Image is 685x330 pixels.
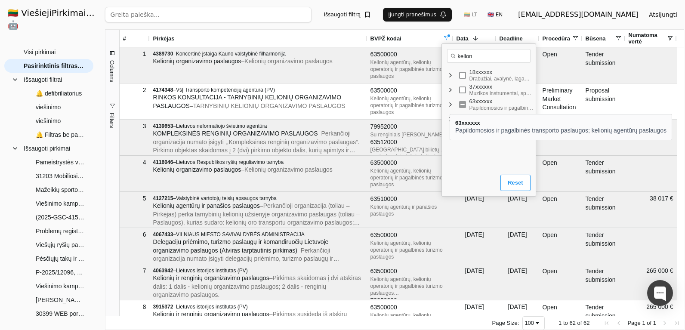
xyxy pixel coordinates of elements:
div: Kelionių agentūrų, kelionių operatorių ir pagalbinės turizmo paslaugos [370,276,450,296]
div: – [153,195,364,202]
span: VILNIAUS MIESTO SAVIVALDYBĖS ADMINISTRACIJA [176,231,305,237]
div: Tender submission [582,120,625,155]
span: 4389730 [153,51,173,57]
span: Pameistrystės viešinimo Lietuvoje komunikacijos strategijos įgyvendinimas [36,156,85,169]
span: – TARNYBINIŲ KELIONIŲ ORGANIZAVIMO PASLAUGOS [190,102,346,109]
span: [PERSON_NAME] valdymo informacinė sistema / Asset management information system [36,293,85,306]
div: 6 [123,228,146,241]
span: Išsaugoti filtrai [24,73,62,86]
span: 4139653 [153,123,173,129]
span: Būsena [586,35,606,42]
div: 100 [525,320,534,326]
div: – [153,159,364,166]
span: KOMPLEKSINĖS RENGINIŲ ORGANIZAVIMO PASLAUGOS [153,130,318,137]
span: 4063942 [153,268,173,274]
span: – Kelionių organizavimo paslaugos [241,166,332,173]
span: Columns [109,60,115,82]
div: First Page [603,320,610,327]
div: Previous Page [615,320,622,327]
div: [DATE] [496,264,539,300]
span: Problemų registravimo ir administravimo informacinės sistemos sukūrimo, įdiegimo, palaikymo ir ap... [36,225,85,237]
div: 63510000 [370,195,450,204]
button: 🇬🇧 EN [482,8,508,22]
div: 79xxxxxx [469,113,544,119]
div: Open [539,120,582,155]
span: Kelionių organizavimo paslaugos [153,58,241,65]
span: Lietuvos neformaliojo švietimo agentūra [176,123,267,129]
div: 79952000 [370,123,450,131]
span: RINKOS KONSULTACIJA - TARNYBINIŲ KELIONIŲ ORGANIZAVIMO PASLAUGOS [153,94,341,109]
span: Deadline [500,35,523,42]
div: Kelionių agentūrų, kelionių operatorių ir pagalbinės turizmo paslaugos [370,59,450,80]
span: 🔔 Filtras be pavadinimo [36,128,85,141]
span: to [563,320,568,326]
span: 1 [653,320,656,326]
span: 4067433 [153,231,173,237]
div: 38 017 € [625,192,677,228]
div: – [153,86,364,93]
div: – [153,50,364,57]
span: – Pirkimas skaidomas į dvi atskiras dalis: 1 dalis - kelionių organizavimo paslaugos; 2 dalis - r... [153,274,361,298]
div: 63512000 [370,138,450,147]
button: Atsijungti [642,7,684,22]
span: 1 [642,320,645,326]
div: Tender submission [582,192,625,228]
div: [DATE] [453,192,496,228]
div: 63xxxxxx [469,98,544,105]
span: Pirkėjas [153,35,175,42]
span: Išsaugoti pirkimai [24,142,70,155]
span: 31203 Mobiliosios programėlės, interneto svetainės ir interneto parduotuvės sukūrimas su vystymo ... [36,170,85,182]
span: Data [457,35,469,42]
div: [DATE] [496,228,539,264]
div: – [153,267,364,274]
span: Lietuvos istorijos institutas (PV) [176,268,248,274]
div: Open [539,264,582,300]
button: Išsaugoti filtrą [318,8,376,22]
div: Page Size: [492,320,519,326]
button: Įjungti pranešimus [383,8,452,22]
div: [EMAIL_ADDRESS][DOMAIN_NAME] [518,9,639,20]
div: Muzikos instrumentai, sporto prekės, žaidimai, žaislai, rankdarbiai, meno kūriniai ir jų priedai [469,90,534,97]
div: 5 [123,192,146,205]
div: 2 [123,84,146,96]
span: Viešinimo kampanija "Persėsk į elektromobilį" [36,197,85,210]
span: 🔔 defibriliatorius [36,87,82,100]
div: [DATE] [453,228,496,264]
div: [DATE] [453,264,496,300]
span: Viešinimo kampanija "Persėsk į elektromobilį" [36,280,85,293]
span: Lietuvos istorijos institutas (PV) [176,304,248,310]
span: 30399 WEB portalų programavimo ir konsultavimo paslaugos [36,307,85,320]
span: Viešųjų ryšių paslaugos [36,238,85,251]
div: Open [539,192,582,228]
div: Column Filter [441,43,536,197]
span: of [577,320,582,326]
div: 37xxxxxx [469,83,544,90]
div: Kelionių agentūrų ir panašios paslaugos [370,204,450,217]
span: Kelionių ir renginių organizavimo paslaugos [153,274,269,281]
span: Lietuvos Respublikos ryšių reguliavimo tarnyba [176,159,284,165]
span: 4174348 [153,87,173,93]
div: 63500000 [370,50,450,59]
span: 4116046 [153,159,173,165]
div: 79950000 [370,296,450,305]
div: 265 000 € [625,264,677,300]
span: P-2025/12096, Mokslo paskirties modulinio pastato (gaminio) lopšelio-darželio Nidos g. 2A, Dercek... [36,266,85,279]
div: 3 [123,120,146,133]
div: – [153,231,364,238]
div: 18xxxxxx [469,69,544,75]
span: Valstybinė vartotojų teisių apsaugos tarnyba [176,195,277,201]
div: Last Page [673,320,680,327]
div: 63500000 [370,159,450,167]
div: 1 [123,48,146,60]
div: Papildomosios ir pagalbinės transporto paslaugos; kelionių agentūrų paslaugos [469,105,534,111]
span: Pasirinktinis filtras (62) [24,59,85,72]
div: Proposal submission [582,83,625,119]
div: 8 [123,301,146,313]
span: 4127215 [153,195,173,201]
div: Tender submission [582,156,625,191]
span: 3915372 [153,304,173,310]
input: Search filter values [447,49,531,63]
input: Greita paieška... [105,7,312,22]
div: Open [539,47,582,83]
span: – Kelionių organizavimo paslaugos [241,58,332,65]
